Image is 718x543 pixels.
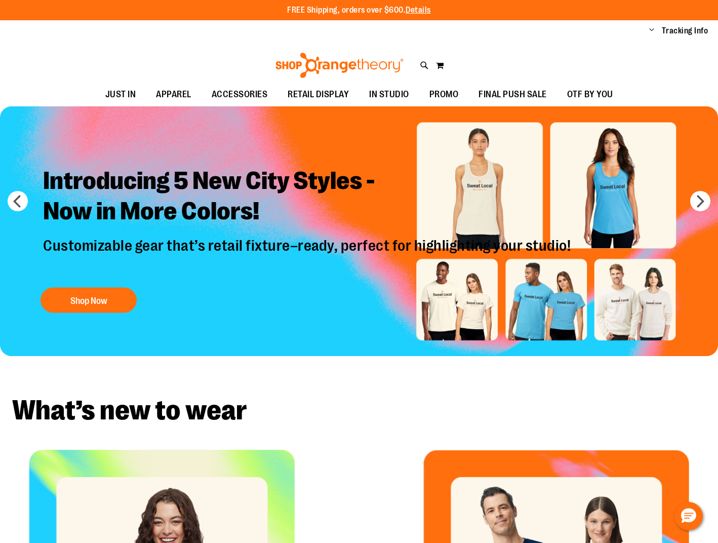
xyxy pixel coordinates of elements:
h2: Introducing 5 New City Styles - Now in More Colors! [35,158,581,236]
p: FREE Shipping, orders over $600. [287,5,431,16]
span: IN STUDIO [369,83,409,106]
button: Hello, have a question? Let’s chat. [674,502,703,530]
a: Introducing 5 New City Styles -Now in More Colors! Customizable gear that’s retail fixture–ready,... [35,158,581,318]
a: Details [406,6,431,15]
span: OTF BY YOU [567,83,613,106]
button: Account menu [649,26,654,36]
span: APPAREL [156,83,191,106]
span: JUST IN [105,83,136,106]
a: JUST IN [95,83,146,106]
button: prev [8,191,28,211]
span: RETAIL DISPLAY [288,83,349,106]
a: IN STUDIO [359,83,419,106]
a: APPAREL [146,83,202,106]
button: next [690,191,710,211]
button: Shop Now [41,287,137,313]
a: FINAL PUSH SALE [468,83,557,106]
h2: What’s new to wear [12,397,706,424]
span: FINAL PUSH SALE [478,83,547,106]
a: RETAIL DISPLAY [277,83,359,106]
a: ACCESSORIES [202,83,278,106]
a: Tracking Info [662,25,708,36]
p: Customizable gear that’s retail fixture–ready, perfect for highlighting your studio! [35,236,581,277]
a: PROMO [419,83,469,106]
a: OTF BY YOU [557,83,623,106]
img: Shop Orangetheory [274,53,405,78]
span: ACCESSORIES [212,83,268,106]
span: PROMO [429,83,459,106]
